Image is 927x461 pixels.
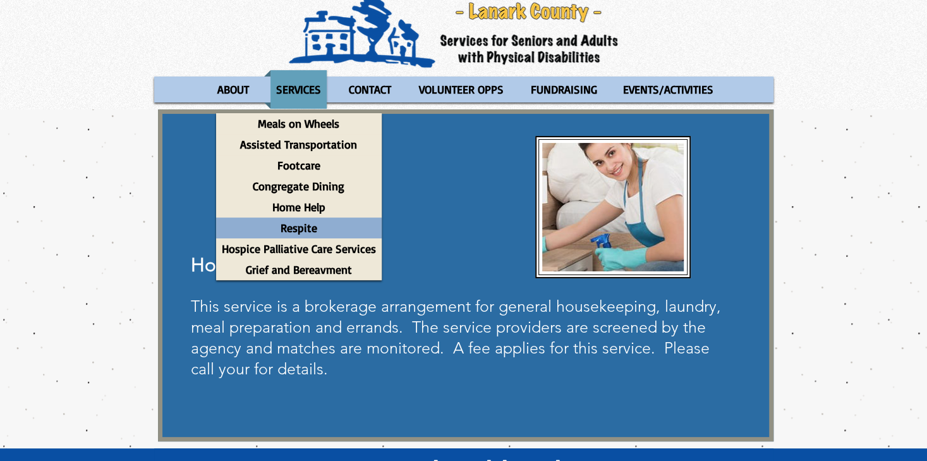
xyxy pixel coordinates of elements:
a: Footcare [216,155,382,176]
p: SERVICES [270,70,327,109]
a: EVENTS/ACTIVITIES [611,70,725,109]
a: SERVICES [264,70,333,109]
p: Congregate Dining [247,176,350,197]
p: CONTACT [343,70,397,109]
p: FUNDRAISING [525,70,603,109]
p: Meals on Wheels [252,113,345,134]
a: Meals on Wheels [216,113,382,134]
p: Footcare [272,155,326,176]
a: Grief and Bereavment [216,259,382,280]
img: Home Help1.JPG [542,143,684,271]
a: Respite [216,218,382,238]
a: ABOUT [205,70,261,109]
p: Assisted Transportation [234,134,363,155]
p: Grief and Bereavment [240,259,358,280]
p: Home Help [267,197,331,218]
a: Assisted Transportation [216,134,382,155]
a: Home Help [216,197,382,218]
a: CONTACT [336,70,404,109]
p: VOLUNTEER OPPS [413,70,509,109]
a: Hospice Palliative Care Services [216,238,382,259]
a: Congregate Dining [216,176,382,197]
a: FUNDRAISING [519,70,608,109]
nav: Site [154,70,773,109]
p: ABOUT [212,70,255,109]
p: EVENTS/ACTIVITIES [617,70,719,109]
span: Home Help [191,254,289,276]
p: Respite [275,218,323,238]
a: VOLUNTEER OPPS [407,70,516,109]
span: This service is a brokerage arrangement for general housekeeping, laundry, meal preparation and e... [191,297,721,378]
